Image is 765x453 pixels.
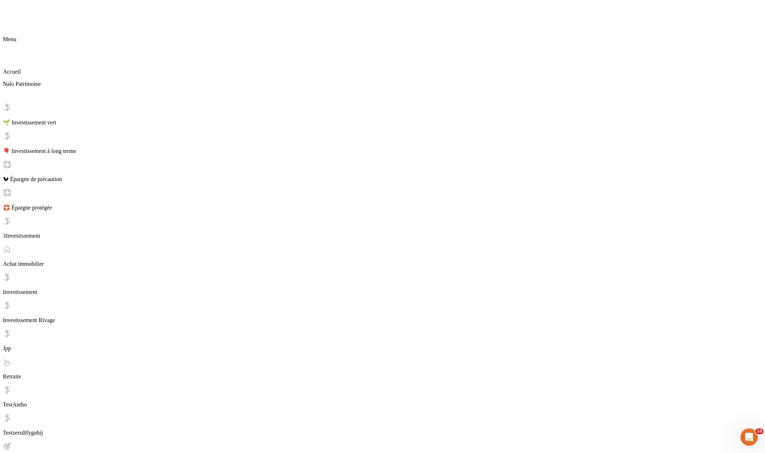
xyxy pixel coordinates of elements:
[3,148,762,154] p: 🎈 Investissement à long terme
[3,204,762,211] p: 🛟 Épargne protégée
[3,289,762,295] p: Investissement
[3,160,762,182] div: 🐿 Épargne de précaution
[3,217,762,239] div: 3Investissement
[3,373,762,380] p: Retraite
[3,233,762,239] p: 3Investissement
[3,132,762,154] div: 🎈 Investissement à long terme
[3,261,762,267] p: Achat immobilier
[3,401,762,408] p: TestAntho
[3,188,762,211] div: 🛟 Épargne protégée
[3,103,762,126] div: 🌱 Investissement vert
[3,36,16,42] span: Menu
[755,428,764,434] span: 10
[3,414,762,436] div: Testzersdtfyguhij
[3,386,762,408] div: TestAntho
[3,345,762,352] p: Jpp
[3,430,762,436] p: Testzersdtfyguhij
[3,357,762,380] div: Retraite
[3,53,762,75] div: Accueil
[3,176,762,182] p: 🐿 Épargne de précaution
[3,273,762,295] div: Investissement
[740,428,758,446] iframe: Intercom live chat
[3,301,762,324] div: Investissement Rivage
[3,245,762,267] div: Achat immobilier
[3,329,762,352] div: Jpp
[3,119,762,126] p: 🌱 Investissement vert
[3,81,762,87] p: Nalo Patrimoine
[3,69,762,75] p: Accueil
[3,317,762,324] p: Investissement Rivage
